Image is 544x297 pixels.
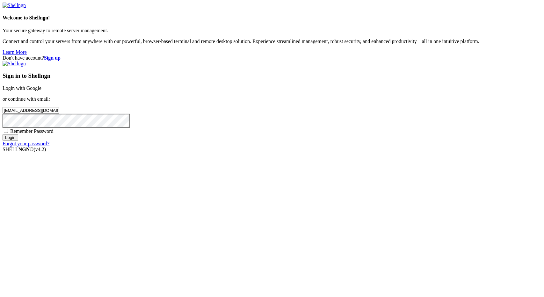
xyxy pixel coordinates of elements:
a: Learn More [3,49,27,55]
span: 4.2.0 [34,147,46,152]
span: SHELL © [3,147,46,152]
a: Sign up [44,55,61,61]
a: Login with Google [3,85,41,91]
p: Your secure gateway to remote server management. [3,28,541,33]
input: Email address [3,107,59,114]
h3: Sign in to Shellngn [3,72,541,79]
p: Connect and control your servers from anywhere with our powerful, browser-based terminal and remo... [3,39,541,44]
h4: Welcome to Shellngn! [3,15,541,21]
p: or continue with email: [3,96,541,102]
span: Remember Password [10,128,54,134]
input: Remember Password [4,129,8,133]
a: Forgot your password? [3,141,49,146]
b: NGN [18,147,30,152]
input: Login [3,134,18,141]
img: Shellngn [3,61,26,67]
div: Don't have account? [3,55,541,61]
img: Shellngn [3,3,26,8]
